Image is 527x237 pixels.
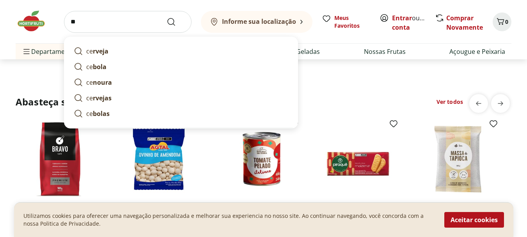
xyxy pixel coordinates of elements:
[491,94,510,113] button: next
[222,17,296,26] b: Informe sua localização
[122,122,196,196] img: Ovinhos de Amendoim Agtal 120g
[222,122,296,196] img: Tomate Pelado Italiano Natural da Terra 400g
[449,47,505,56] a: Açougue e Peixaria
[23,212,435,228] p: Utilizamos cookies para oferecer uma navegação personalizada e melhorar sua experiencia no nosso ...
[71,106,291,121] a: cebolas
[16,9,55,33] img: Hortifruti
[93,78,112,87] strong: noura
[86,93,112,103] p: ce
[437,98,463,106] a: Ver todos
[505,18,508,25] span: 0
[444,212,504,228] button: Aceitar cookies
[86,62,106,71] p: ce
[64,11,192,33] input: search
[392,14,435,32] a: Criar conta
[446,14,483,32] a: Comprar Novamente
[86,46,108,56] p: ce
[22,122,96,196] img: Café Premium Torrado e Moído Bravo 500g
[86,78,112,87] p: ce
[392,14,412,22] a: Entrar
[86,109,110,118] p: ce
[16,96,126,108] h2: Abasteça sua Despensa
[71,59,291,75] a: cebola
[469,94,488,113] button: previous
[364,47,406,56] a: Nossas Frutas
[322,14,370,30] a: Meus Favoritos
[201,11,312,33] button: Informe sua localização
[71,75,291,90] a: cenoura
[22,42,78,61] span: Departamentos
[93,109,110,118] strong: bolas
[93,94,112,102] strong: rvejas
[22,42,31,61] button: Menu
[93,62,106,71] strong: bola
[493,12,511,31] button: Carrinho
[321,122,395,196] img: Biscoito Maizena Piraque 175g
[334,14,370,30] span: Meus Favoritos
[392,13,427,32] span: ou
[421,122,495,196] img: Tapioca Natural da Terra 500g
[71,90,291,106] a: cervejas
[93,47,108,55] strong: rveja
[71,43,291,59] a: cerveja
[167,17,185,27] button: Submit Search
